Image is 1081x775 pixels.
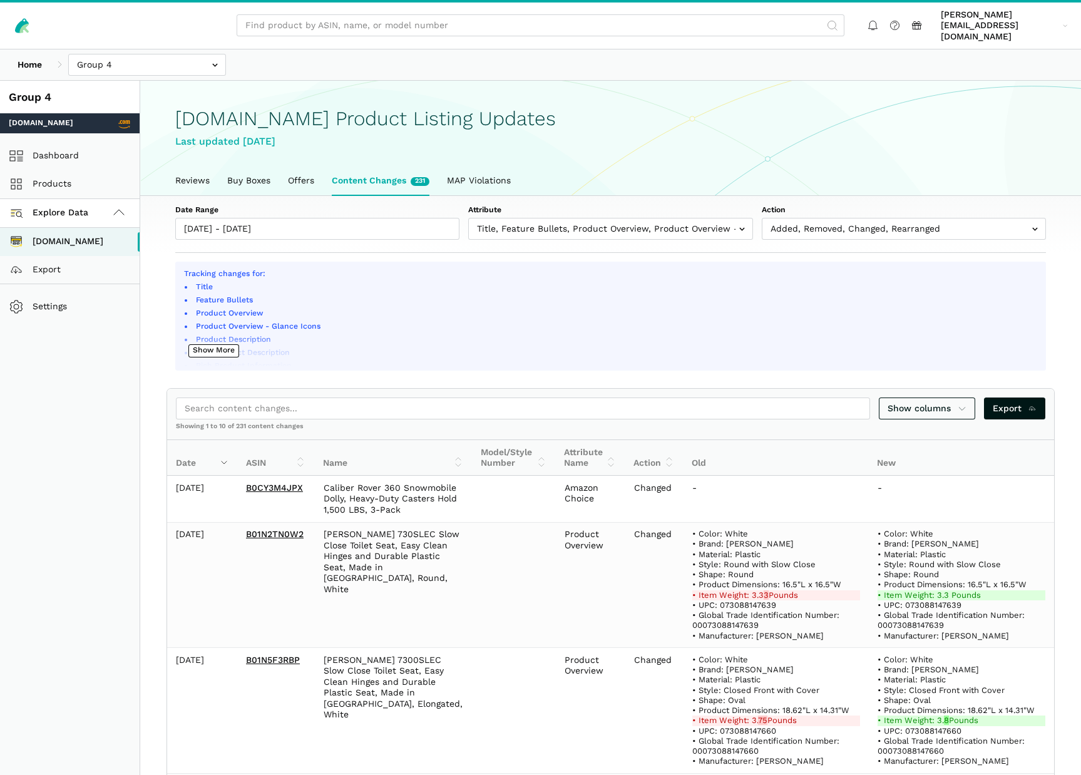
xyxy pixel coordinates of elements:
span: • Style: Round with Slow Close [878,560,1001,569]
span: • Global Trade Identification Number: 00073088147660 [692,736,842,756]
div: Group 4 [9,90,131,105]
a: Show columns [879,398,975,419]
td: Product Overview [556,522,625,648]
del: • Item Weight: 3. Pounds [692,716,860,726]
span: New content changes in the last week [411,177,429,186]
strong: 3 [764,590,769,600]
span: • Shape: Round [692,570,754,579]
span: • UPC: 073088147660 [878,726,961,736]
span: • Color: White [878,529,933,538]
span: • UPC: 073088147660 [692,726,776,736]
button: Show More [188,344,239,357]
li: Feature Bullets [193,295,1037,306]
strong: 8 [944,716,949,725]
span: • Brand: [PERSON_NAME] [692,539,794,548]
span: • Product Dimensions: 16.5"L x 16.5"W [692,580,841,589]
td: [DATE] [167,648,237,774]
span: • Color: White [878,655,933,664]
a: Export [984,398,1046,419]
span: • Color: White [692,655,748,664]
a: Home [9,54,51,76]
span: • Brand: [PERSON_NAME] [878,539,979,548]
input: Group 4 [68,54,226,76]
a: B01N2TN0W2 [246,529,304,539]
th: Date: activate to sort column ascending [167,440,237,476]
span: • Style: Closed Front with Cover [692,685,819,695]
a: Reviews [167,167,218,195]
div: Last updated [DATE] [175,134,1046,150]
span: • Global Trade Identification Number: 00073088147639 [692,610,842,630]
a: B01N5F3RBP [246,655,300,665]
span: • Material: Plastic [878,675,946,684]
span: • Brand: [PERSON_NAME] [692,665,794,674]
label: Action [762,205,1046,216]
label: Date Range [175,205,459,216]
a: Content Changes231 [323,167,438,195]
span: • Product Dimensions: 16.5"L x 16.5"W [878,580,1027,589]
th: ASIN: activate to sort column ascending [237,440,314,476]
span: Explore Data [13,205,88,220]
span: • Manufacturer: [PERSON_NAME] [878,631,1009,640]
a: MAP Violations [438,167,520,195]
span: • Color: White [692,529,748,538]
span: • UPC: 073088147639 [692,600,776,610]
span: Export [993,402,1037,415]
th: New [868,440,1054,476]
td: Product Overview [556,648,625,774]
th: Model/Style Number: activate to sort column ascending [472,440,555,476]
span: [DOMAIN_NAME] [9,118,73,129]
td: Caliber Rover 360 Snowmobile Dolly, Heavy-Duty Casters Hold 1,500 LBS, 3-Pack [315,476,473,522]
span: • Material: Plastic [692,675,761,684]
ins: • Item Weight: 3. Pounds [878,716,1045,726]
span: • Global Trade Identification Number: 00073088147660 [878,736,1027,756]
li: Product Description [193,334,1037,346]
li: Rich Product Information [193,361,1037,372]
span: • Product Dimensions: 18.62"L x 14.31"W [692,706,849,715]
span: • Shape: Round [878,570,939,579]
li: Product Overview [193,308,1037,319]
span: • Manufacturer: [PERSON_NAME] [878,756,1009,766]
input: Added, Removed, Changed, Rearranged [762,218,1046,240]
th: Attribute Name: activate to sort column ascending [555,440,625,476]
td: Changed [625,522,684,648]
input: Search content changes... [176,398,870,419]
span: • Style: Round with Slow Close [692,560,816,569]
td: Changed [625,476,684,522]
span: • Product Dimensions: 18.62"L x 14.31"W [878,706,1035,715]
td: [DATE] [167,476,237,522]
span: [PERSON_NAME][EMAIL_ADDRESS][DOMAIN_NAME] [941,9,1058,43]
span: • Style: Closed Front with Cover [878,685,1005,695]
td: - [869,476,1054,522]
li: Title [193,282,1037,293]
a: B0CY3M4JPX [246,483,303,493]
input: Find product by ASIN, name, or model number [237,14,844,36]
a: Offers [279,167,323,195]
label: Attribute [468,205,752,216]
span: • Material: Plastic [692,550,761,559]
ins: • Item Weight: 3.3 Pounds [878,590,1045,600]
th: Action: activate to sort column ascending [625,440,683,476]
span: Show columns [888,402,966,415]
div: Showing 1 to 10 of 231 content changes [167,422,1054,439]
span: • Shape: Oval [692,695,745,705]
strong: 75 [758,716,767,725]
span: • Manufacturer: [PERSON_NAME] [692,756,824,766]
td: [DATE] [167,522,237,648]
span: • Global Trade Identification Number: 00073088147639 [878,610,1027,630]
span: • Material: Plastic [878,550,946,559]
li: Product Overview - Glance Icons [193,321,1037,332]
a: Buy Boxes [218,167,279,195]
span: • UPC: 073088147639 [878,600,961,610]
td: Amazon Choice [556,476,625,522]
td: [PERSON_NAME] 730SLEC Slow Close Toilet Seat, Easy Clean Hinges and Durable Plastic Seat, Made in... [315,522,473,648]
th: Name: activate to sort column ascending [314,440,472,476]
li: Rich Product Description [193,347,1037,359]
span: • Shape: Oval [878,695,931,705]
span: • Brand: [PERSON_NAME] [878,665,979,674]
del: • Item Weight: 3.3 Pounds [692,590,860,600]
a: [PERSON_NAME][EMAIL_ADDRESS][DOMAIN_NAME] [936,7,1072,44]
td: [PERSON_NAME] 7300SLEC Slow Close Toilet Seat, Easy Clean Hinges and Durable Plastic Seat, Made i... [315,648,473,774]
td: - [684,476,869,522]
h1: [DOMAIN_NAME] Product Listing Updates [175,108,1046,130]
th: Old [683,440,869,476]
